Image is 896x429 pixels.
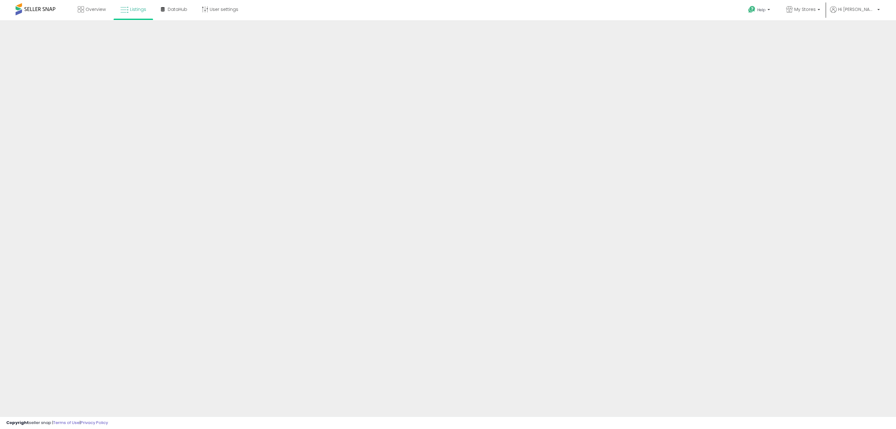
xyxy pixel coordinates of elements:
[168,6,187,12] span: DataHub
[743,1,776,20] a: Help
[748,6,756,13] i: Get Help
[794,6,816,12] span: My Stores
[830,6,880,20] a: Hi [PERSON_NAME]
[86,6,106,12] span: Overview
[130,6,146,12] span: Listings
[757,7,766,12] span: Help
[838,6,875,12] span: Hi [PERSON_NAME]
